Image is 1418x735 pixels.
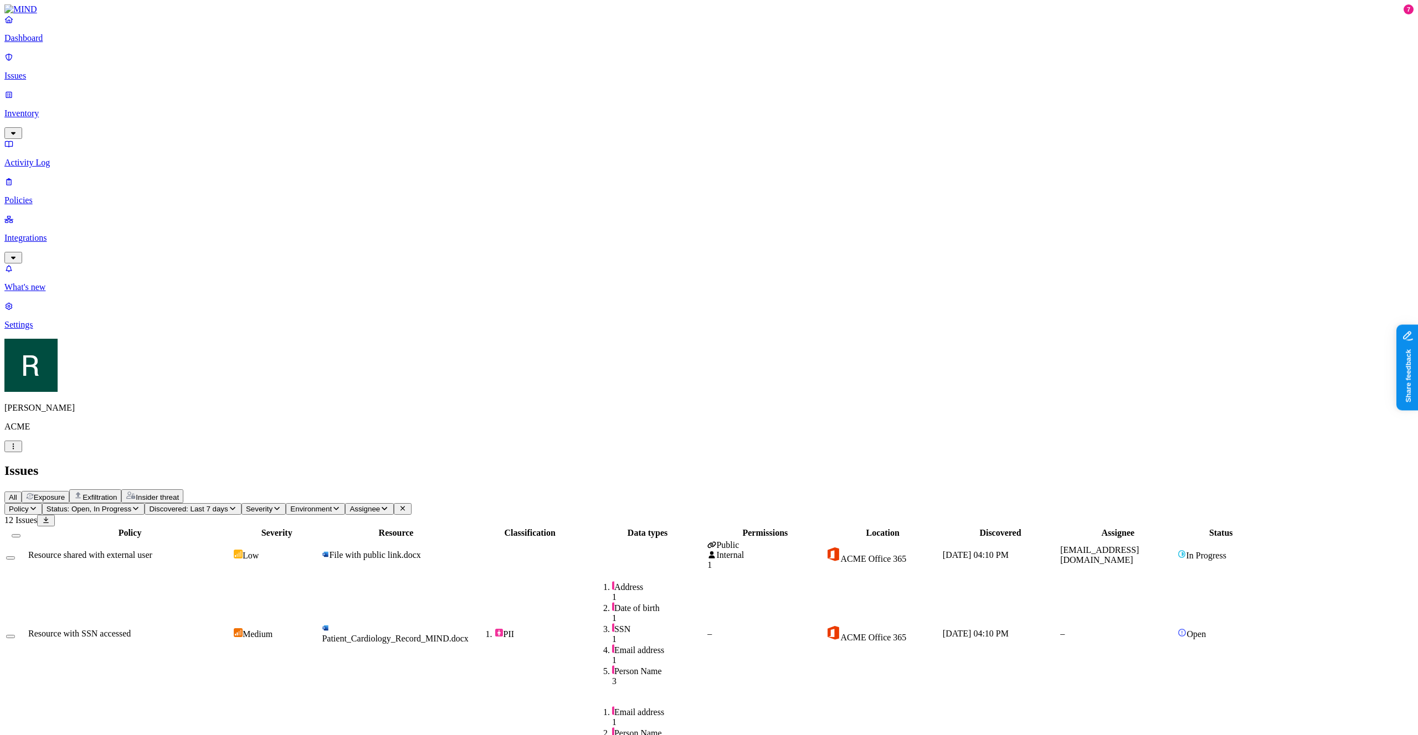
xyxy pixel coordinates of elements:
div: PII [495,628,588,639]
div: Email address [612,644,705,655]
div: 3 [612,676,705,686]
span: Patient_Cardiology_Record_MIND.docx [322,634,468,643]
span: Exfiltration [83,493,117,501]
p: Issues [4,71,1414,81]
img: office-365 [825,625,841,640]
span: ACME Office 365 [841,554,907,563]
span: – [1060,629,1065,638]
p: ACME [4,422,1414,432]
div: 1 [612,655,705,665]
img: microsoft-word [322,551,329,558]
span: Environment [290,505,332,513]
div: Permissions [707,528,823,538]
span: Assignee [350,505,380,513]
img: microsoft-word [322,624,329,632]
div: Internal [707,550,823,560]
button: Select row [6,635,15,638]
div: 1 [612,613,705,623]
div: Email address [612,706,705,717]
p: Integrations [4,233,1414,243]
span: Discovered: Last 7 days [149,505,228,513]
div: 1 [612,717,705,727]
p: Activity Log [4,158,1414,168]
h2: Issues [4,463,1414,478]
img: pii [495,628,504,637]
img: MIND [4,4,37,14]
span: Policy [9,505,29,513]
img: severity-medium [234,628,243,637]
img: status-open [1178,628,1186,637]
div: Discovered [943,528,1058,538]
span: Insider threat [136,493,179,501]
a: MIND [4,4,1414,14]
a: Policies [4,177,1414,205]
div: Severity [234,528,320,538]
img: pii-line [612,706,614,715]
p: Dashboard [4,33,1414,43]
a: What's new [4,263,1414,292]
div: 1 [612,634,705,644]
div: Data types [590,528,705,538]
div: Resource [322,528,470,538]
div: Public [707,540,823,550]
div: Policy [28,528,232,538]
p: Policies [4,195,1414,205]
span: Status: Open, In Progress [47,505,131,513]
span: Resource with SSN accessed [28,629,131,638]
div: 1 [612,592,705,602]
a: Activity Log [4,139,1414,168]
span: [EMAIL_ADDRESS][DOMAIN_NAME] [1060,545,1139,565]
img: pii-line [612,581,614,590]
p: What's new [4,282,1414,292]
div: Location [825,528,941,538]
div: Person Name [612,665,705,676]
span: File with public link.docx [329,550,420,560]
span: Resource shared with external user [28,550,152,560]
div: 1 [707,560,823,570]
button: Select row [6,556,15,560]
button: Select all [12,534,20,537]
p: Settings [4,320,1414,330]
div: Address [612,581,705,592]
div: Assignee [1060,528,1175,538]
p: [PERSON_NAME] [4,403,1414,413]
a: Inventory [4,90,1414,137]
div: Classification [472,528,588,538]
span: All [9,493,17,501]
span: – [707,629,712,638]
a: Issues [4,52,1414,81]
img: pii-line [612,602,614,611]
span: 12 Issues [4,515,37,525]
div: 7 [1404,4,1414,14]
img: severity-low [234,550,243,558]
span: Exposure [34,493,65,501]
img: status-in-progress [1178,550,1186,558]
span: Severity [246,505,273,513]
span: [DATE] 04:10 PM [943,629,1009,638]
img: pii-line [612,623,614,632]
div: Date of birth [612,602,705,613]
img: office-365 [825,546,841,562]
a: Integrations [4,214,1414,262]
span: ACME Office 365 [841,633,907,642]
span: In Progress [1186,551,1226,560]
img: Ron Rabinovich [4,339,58,392]
span: Medium [243,629,273,639]
p: Inventory [4,108,1414,118]
a: Settings [4,301,1414,330]
span: [DATE] 04:10 PM [943,550,1009,560]
div: Status [1178,528,1264,538]
span: Low [243,551,259,560]
div: SSN [612,623,705,634]
img: pii-line [612,665,614,674]
span: Open [1186,629,1206,639]
a: Dashboard [4,14,1414,43]
img: pii-line [612,644,614,653]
